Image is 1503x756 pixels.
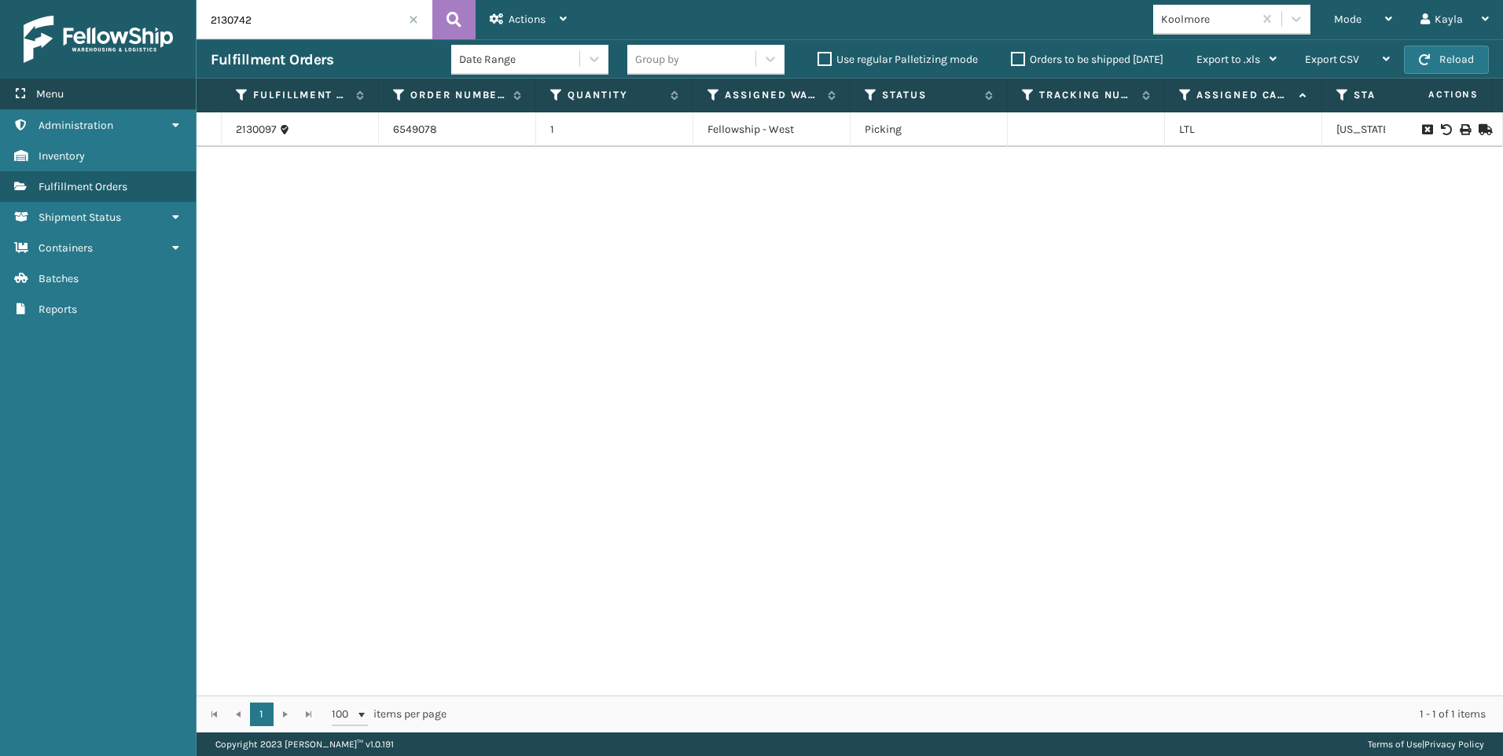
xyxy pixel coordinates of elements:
label: Use regular Palletizing mode [818,53,978,66]
span: 100 [332,706,355,722]
span: Batches [39,272,79,285]
label: Status [882,88,977,102]
i: Print BOL [1460,124,1469,135]
span: Actions [509,13,546,26]
label: Order Number [410,88,505,102]
div: Group by [635,51,679,68]
span: Containers [39,241,93,255]
span: items per page [332,703,446,726]
span: Shipment Status [39,211,121,224]
td: 6549078 [379,112,536,147]
label: Assigned Carrier Service [1196,88,1292,102]
i: Request to Be Cancelled [1422,124,1431,135]
td: Picking [851,112,1008,147]
label: Fulfillment Order Id [253,88,348,102]
button: Reload [1404,46,1489,74]
span: Reports [39,303,77,316]
span: Inventory [39,149,85,163]
p: Copyright 2023 [PERSON_NAME]™ v 1.0.191 [215,732,394,756]
td: Fellowship - West [693,112,851,147]
span: Mode [1334,13,1362,26]
h3: Fulfillment Orders [211,50,333,69]
td: 1 [536,112,693,147]
span: Actions [1379,82,1488,108]
label: Assigned Warehouse [725,88,820,102]
span: Fulfillment Orders [39,180,127,193]
a: 2130097 [236,122,277,138]
div: Koolmore [1161,11,1255,28]
label: Quantity [568,88,663,102]
td: LTL [1165,112,1322,147]
label: State [1354,88,1449,102]
label: Orders to be shipped [DATE] [1011,53,1163,66]
a: 1 [250,703,274,726]
td: [US_STATE] [1322,112,1479,147]
label: Tracking Number [1039,88,1134,102]
div: 1 - 1 of 1 items [469,706,1486,722]
div: Date Range [459,51,581,68]
i: Void BOL [1441,124,1450,135]
div: | [1368,732,1484,756]
a: Privacy Policy [1424,739,1484,750]
span: Administration [39,119,113,132]
span: Export CSV [1305,53,1359,66]
span: Menu [36,87,64,101]
img: logo [24,16,173,63]
span: Export to .xls [1196,53,1260,66]
i: Mark as Shipped [1479,124,1488,135]
a: Terms of Use [1368,739,1422,750]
